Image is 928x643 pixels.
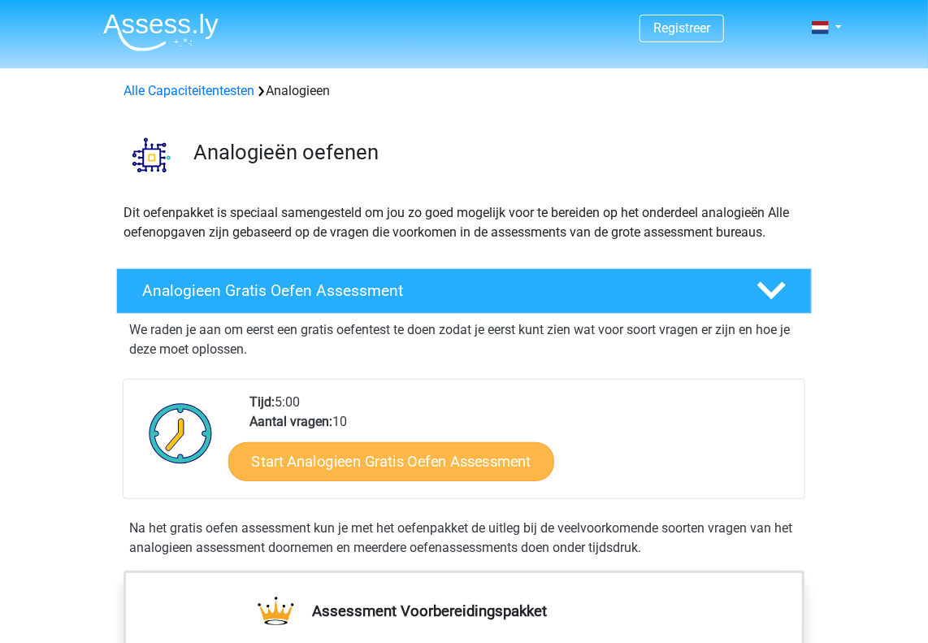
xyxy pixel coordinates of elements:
[123,519,805,558] div: Na het gratis oefen assessment kun je met het oefenpakket de uitleg bij de veelvoorkomende soorte...
[124,83,254,98] a: Alle Capaciteitentesten
[193,140,799,165] h3: Analogieën oefenen
[142,281,731,300] h4: Analogieen Gratis Oefen Assessment
[140,393,222,474] img: Klok
[129,320,799,359] p: We raden je aan om eerst een gratis oefentest te doen zodat je eerst kunt zien wat voor soort vra...
[124,203,804,242] p: Dit oefenpakket is speciaal samengesteld om jou zo goed mogelijk voor te bereiden op het onderdee...
[103,13,219,51] img: Assessly
[653,20,710,36] a: Registreer
[117,120,186,189] img: analogieen
[110,268,818,314] a: Analogieen Gratis Oefen Assessment
[249,394,275,410] b: Tijd:
[228,441,554,480] a: Start Analogieen Gratis Oefen Assessment
[249,414,332,429] b: Aantal vragen:
[237,393,804,498] div: 5:00 10
[117,81,811,101] div: Analogieen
